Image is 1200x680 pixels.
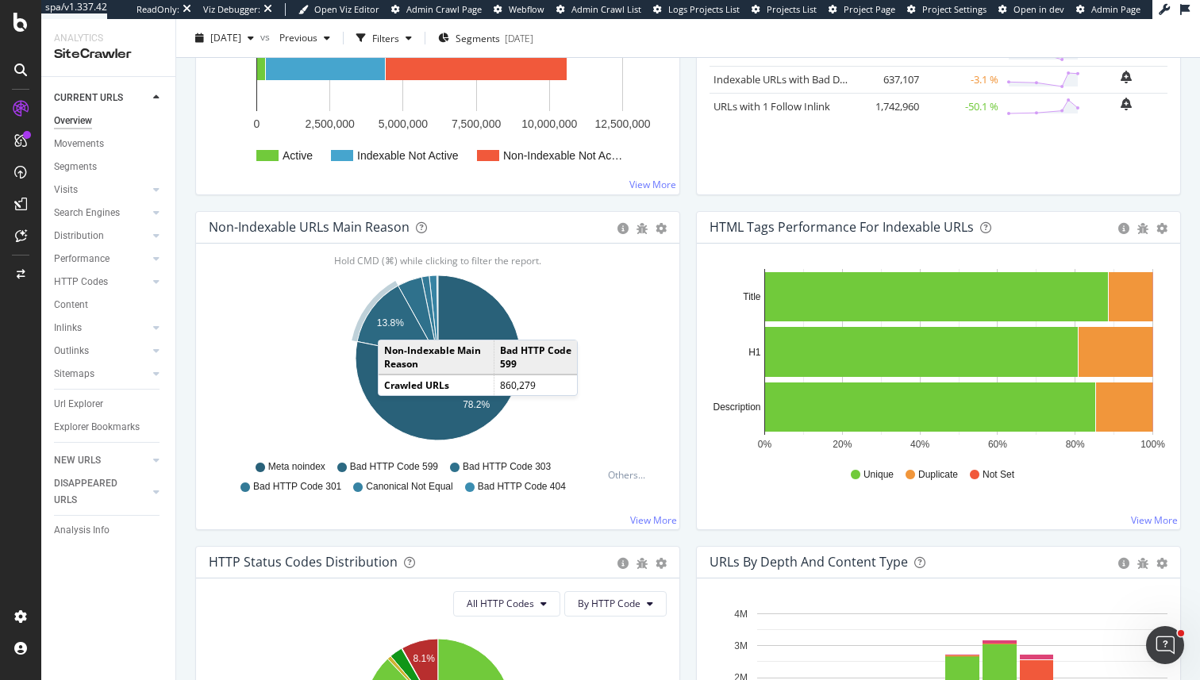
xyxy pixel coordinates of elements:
[713,99,830,113] a: URLs with 1 Follow Inlink
[209,219,410,235] div: Non-Indexable URLs Main Reason
[988,439,1007,450] text: 60%
[54,159,164,175] a: Segments
[505,31,533,44] div: [DATE]
[54,320,82,336] div: Inlinks
[637,558,648,569] div: bug
[54,182,78,198] div: Visits
[54,320,148,336] a: Inlinks
[377,317,404,328] text: 13.8%
[283,149,313,162] text: Active
[637,223,648,234] div: bug
[1066,439,1085,450] text: 80%
[578,597,640,610] span: By HTTP Code
[713,45,846,60] a: Indexable URLs with Bad H1
[456,31,500,44] span: Segments
[983,468,1014,482] span: Not Set
[1013,3,1064,15] span: Open in dev
[54,396,164,413] a: Url Explorer
[253,480,341,494] span: Bad HTTP Code 301
[713,72,887,86] a: Indexable URLs with Bad Description
[844,3,895,15] span: Project Page
[653,3,740,16] a: Logs Projects List
[54,475,148,509] a: DISAPPEARED URLS
[907,3,987,16] a: Project Settings
[54,343,148,359] a: Outlinks
[767,3,817,15] span: Projects List
[54,297,88,313] div: Content
[494,375,577,395] td: 860,279
[617,558,629,569] div: circle-info
[594,117,650,130] text: 12,500,000
[137,3,179,16] div: ReadOnly:
[494,340,577,375] td: Bad HTTP Code 599
[734,640,748,651] text: 3M
[54,90,123,106] div: CURRENT URLS
[1146,626,1184,664] iframe: Intercom live chat
[1118,223,1129,234] div: circle-info
[350,25,418,51] button: Filters
[54,136,164,152] a: Movements
[833,439,852,450] text: 20%
[54,522,164,539] a: Analysis Info
[1137,558,1148,569] div: bug
[710,219,974,235] div: HTML Tags Performance for Indexable URLs
[54,45,163,63] div: SiteCrawler
[54,343,89,359] div: Outlinks
[829,3,895,16] a: Project Page
[54,113,92,129] div: Overview
[1156,558,1167,569] div: gear
[556,3,641,16] a: Admin Crawl List
[54,113,164,129] a: Overview
[406,3,482,15] span: Admin Crawl Page
[357,149,459,162] text: Indexable Not Active
[630,513,677,527] a: View More
[54,32,163,45] div: Analytics
[314,3,379,15] span: Open Viz Editor
[509,3,544,15] span: Webflow
[54,205,148,221] a: Search Engines
[860,66,923,93] td: 637,107
[463,460,551,474] span: Bad HTTP Code 303
[478,480,566,494] span: Bad HTTP Code 404
[668,3,740,15] span: Logs Projects List
[1121,71,1132,83] div: bell-plus
[298,3,379,16] a: Open Viz Editor
[923,93,1002,120] td: -50.1 %
[260,29,273,43] span: vs
[203,3,260,16] div: Viz Debugger:
[918,468,958,482] span: Duplicate
[656,558,667,569] div: gear
[379,340,494,375] td: Non-Indexable Main Reason
[54,366,148,382] a: Sitemaps
[306,117,355,130] text: 2,500,000
[54,205,120,221] div: Search Engines
[453,591,560,617] button: All HTTP Codes
[273,25,337,51] button: Previous
[54,274,108,290] div: HTTP Codes
[617,223,629,234] div: circle-info
[189,25,260,51] button: [DATE]
[1121,98,1132,110] div: bell-plus
[1140,439,1165,450] text: 100%
[863,468,894,482] span: Unique
[379,117,428,130] text: 5,000,000
[1131,513,1178,527] a: View More
[54,159,97,175] div: Segments
[54,274,148,290] a: HTTP Codes
[710,554,908,570] div: URLs by Depth and Content Type
[54,251,148,267] a: Performance
[54,228,148,244] a: Distribution
[998,3,1064,16] a: Open in dev
[366,480,452,494] span: Canonical Not Equal
[372,31,399,44] div: Filters
[564,591,667,617] button: By HTTP Code
[54,251,110,267] div: Performance
[713,401,760,413] text: Description
[54,297,164,313] a: Content
[1076,3,1140,16] a: Admin Page
[710,269,1167,453] svg: A chart.
[209,269,667,453] svg: A chart.
[350,460,438,474] span: Bad HTTP Code 599
[656,223,667,234] div: gear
